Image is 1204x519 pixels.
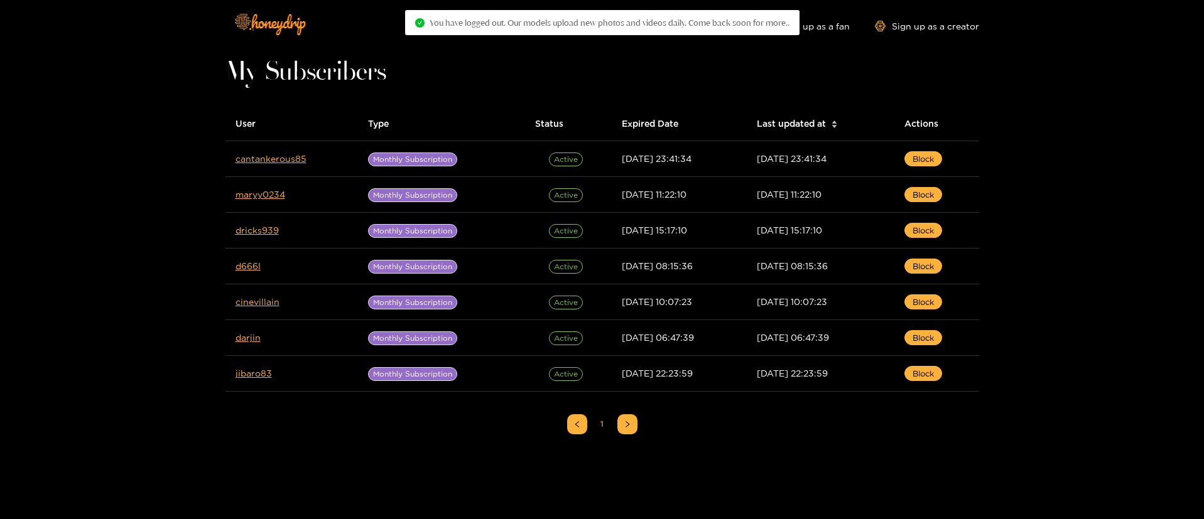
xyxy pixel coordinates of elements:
span: Block [913,188,934,201]
span: Block [913,224,934,237]
span: Monthly Subscription [368,224,457,238]
span: Active [549,152,583,166]
span: Monthly Subscription [368,260,457,274]
a: cantankerous85 [236,154,306,163]
span: Monthly Subscription [368,331,457,345]
span: Active [549,367,583,381]
span: left [573,420,581,428]
span: Monthly Subscription [368,152,457,166]
th: Type [358,107,525,141]
span: [DATE] 06:47:39 [622,333,694,342]
a: darjin [236,333,261,342]
button: Block [904,187,942,202]
button: Block [904,223,942,238]
span: [DATE] 11:22:10 [757,190,822,199]
span: Block [913,296,934,308]
li: Previous Page [567,414,587,434]
a: Sign up as a creator [875,21,979,31]
span: [DATE] 08:15:36 [757,261,828,270]
span: Active [549,224,583,238]
span: caret-up [831,119,838,126]
h1: My Subscribers [225,64,979,82]
span: Block [913,367,934,380]
span: Active [549,188,583,202]
span: Last updated at [757,117,826,131]
th: Expired Date [612,107,747,141]
th: Actions [894,107,979,141]
a: dricks939 [236,225,279,235]
li: 1 [592,414,612,434]
a: jibaro83 [236,368,272,378]
span: Monthly Subscription [368,367,457,381]
span: [DATE] 22:23:59 [622,368,693,378]
button: Block [904,294,942,309]
span: Block [913,152,934,165]
span: Active [549,260,583,274]
span: check-circle [415,18,425,28]
span: Active [549,296,583,309]
a: cinevillain [236,297,279,306]
a: Sign up as a fan [764,21,850,31]
span: [DATE] 23:41:34 [622,154,691,163]
span: caret-down [831,123,838,130]
li: Next Page [617,414,637,434]
button: Block [904,151,942,166]
span: [DATE] 15:17:10 [757,225,822,235]
span: Monthly Subscription [368,188,457,202]
span: [DATE] 10:07:23 [622,297,692,306]
span: [DATE] 22:23:59 [757,368,828,378]
button: Block [904,366,942,381]
a: 1 [593,415,612,434]
span: You have logged out. Our models upload new photos and videos daily. Come back soon for more.. [430,18,789,28]
span: Block [913,260,934,272]
span: right [624,420,631,428]
span: [DATE] 08:15:36 [622,261,693,270]
button: Block [904,330,942,345]
span: Active [549,331,583,345]
button: right [617,414,637,434]
a: d666l [236,261,261,270]
span: [DATE] 10:07:23 [757,297,827,306]
span: [DATE] 23:41:34 [757,154,827,163]
span: Monthly Subscription [368,296,457,309]
a: maryy0234 [236,190,285,199]
span: [DATE] 15:17:10 [622,225,687,235]
th: User [225,107,359,141]
th: Status [525,107,611,141]
span: [DATE] 11:22:10 [622,190,686,199]
span: Block [913,331,934,344]
button: Block [904,259,942,274]
button: left [567,414,587,434]
span: [DATE] 06:47:39 [757,333,829,342]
